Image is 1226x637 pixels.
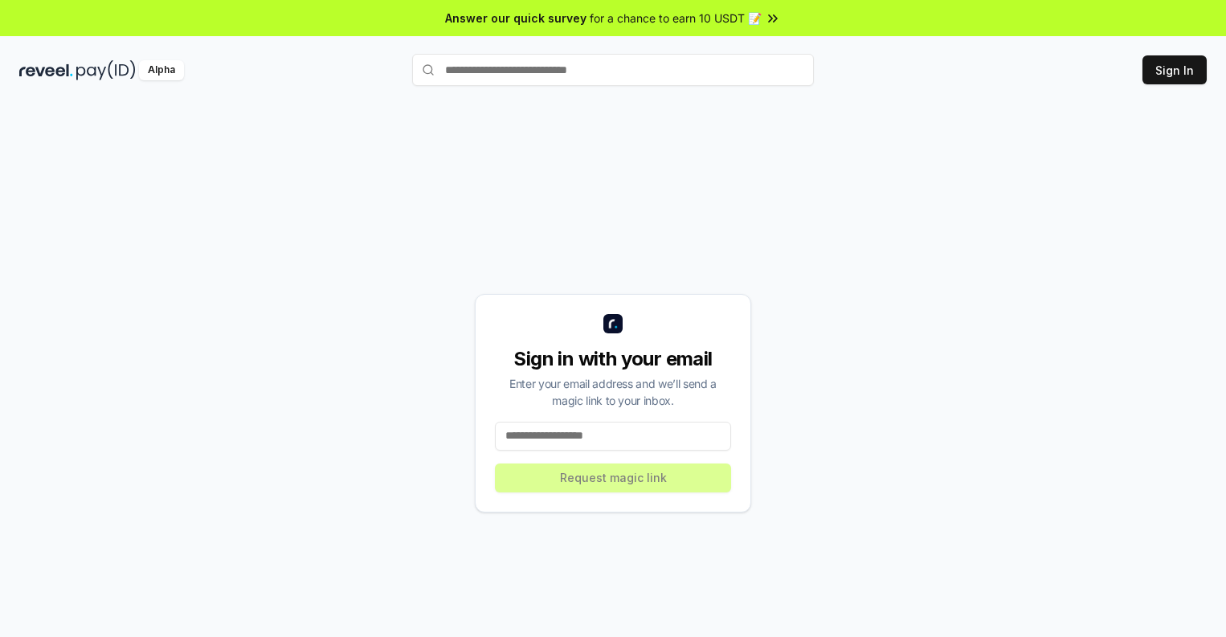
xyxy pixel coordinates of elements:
[495,375,731,409] div: Enter your email address and we’ll send a magic link to your inbox.
[495,346,731,372] div: Sign in with your email
[139,60,184,80] div: Alpha
[590,10,762,27] span: for a chance to earn 10 USDT 📝
[1142,55,1207,84] button: Sign In
[445,10,586,27] span: Answer our quick survey
[603,314,623,333] img: logo_small
[76,60,136,80] img: pay_id
[19,60,73,80] img: reveel_dark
